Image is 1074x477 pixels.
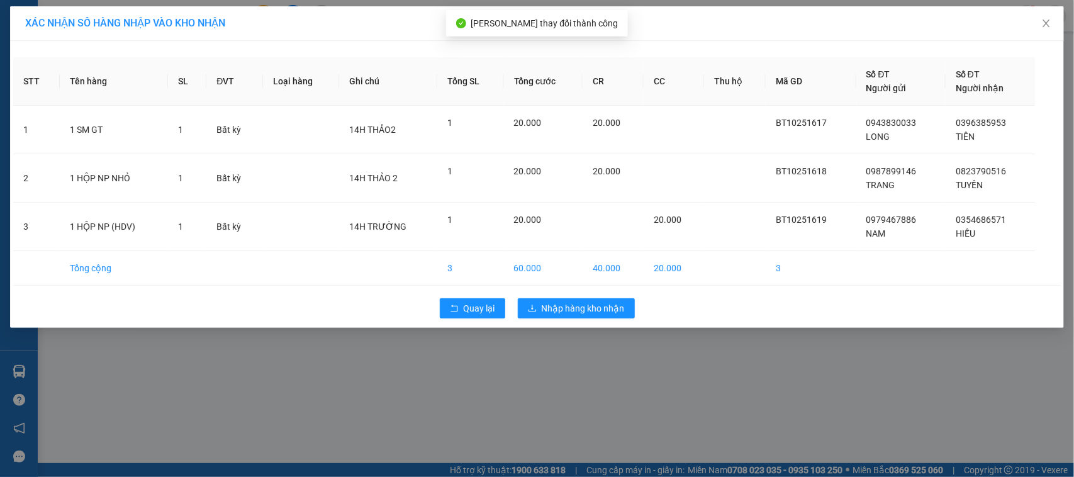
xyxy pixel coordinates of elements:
span: 14H THẢO 2 [349,173,398,183]
th: CC [644,57,705,106]
span: NAM [866,228,886,239]
span: TUYỀN [956,180,983,190]
td: 1 HỘP NP (HDV) [60,203,169,251]
span: 20.000 [514,118,542,128]
span: BT10251619 [776,215,827,225]
td: 1 HỘP NP NHỎ [60,154,169,203]
span: 1 [178,173,183,183]
span: close [1041,18,1051,28]
td: 2 [13,154,60,203]
span: Người nhận [956,83,1004,93]
th: Loại hàng [263,57,339,106]
th: CR [583,57,644,106]
button: rollbackQuay lại [440,298,505,318]
span: 20.000 [593,118,620,128]
span: Quay lại [464,301,495,315]
button: Close [1029,6,1064,42]
span: TRANG [866,180,895,190]
span: 1 [447,118,452,128]
th: Tên hàng [60,57,169,106]
span: 0943830033 [866,118,917,128]
span: 20.000 [593,166,620,176]
td: 3 [766,251,856,286]
th: Thu hộ [704,57,766,106]
td: 60.000 [504,251,583,286]
th: STT [13,57,60,106]
td: 3 [13,203,60,251]
span: 14H TRƯỜNG [349,222,406,232]
span: BT10251618 [776,166,827,176]
span: LONG [866,132,890,142]
span: BT10251617 [776,118,827,128]
span: 1 [178,222,183,232]
button: downloadNhập hàng kho nhận [518,298,635,318]
td: 20.000 [644,251,705,286]
span: rollback [450,304,459,314]
th: Ghi chú [339,57,437,106]
th: Tổng cước [504,57,583,106]
span: 0823790516 [956,166,1006,176]
td: 3 [437,251,503,286]
td: 1 [13,106,60,154]
span: 14H THẢO2 [349,125,396,135]
th: SL [168,57,206,106]
span: Người gửi [866,83,907,93]
span: 1 [178,125,183,135]
span: 0979467886 [866,215,917,225]
td: 1 SM GT [60,106,169,154]
span: 20.000 [514,166,542,176]
td: Bất kỳ [206,106,263,154]
span: download [528,304,537,314]
th: Tổng SL [437,57,503,106]
span: [PERSON_NAME] thay đổi thành công [471,18,618,28]
span: XÁC NHẬN SỐ HÀNG NHẬP VÀO KHO NHẬN [25,17,225,29]
span: 1 [447,166,452,176]
span: 0396385953 [956,118,1006,128]
span: 1 [447,215,452,225]
th: Mã GD [766,57,856,106]
span: 20.000 [654,215,681,225]
span: Nhập hàng kho nhận [542,301,625,315]
th: ĐVT [206,57,263,106]
td: Tổng cộng [60,251,169,286]
span: 0987899146 [866,166,917,176]
td: Bất kỳ [206,154,263,203]
span: TIÊN [956,132,975,142]
span: check-circle [456,18,466,28]
span: HIẾU [956,228,975,239]
span: Số ĐT [956,69,980,79]
td: 40.000 [583,251,644,286]
span: Số ĐT [866,69,890,79]
span: 20.000 [514,215,542,225]
span: 0354686571 [956,215,1006,225]
td: Bất kỳ [206,203,263,251]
